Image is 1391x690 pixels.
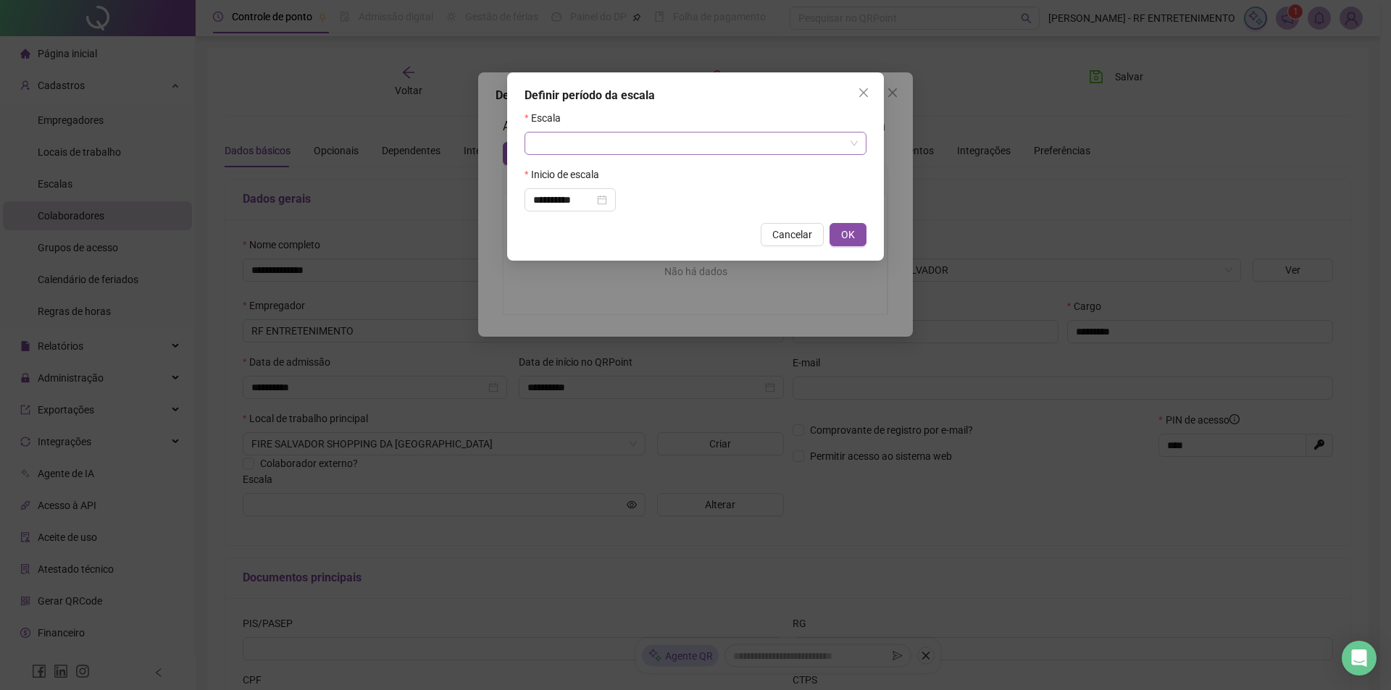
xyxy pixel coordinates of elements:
span: Cancelar [772,227,812,243]
div: Definir período da escala [525,87,866,104]
label: Inicio de escala [525,167,609,182]
span: close [858,87,869,98]
button: OK [830,223,866,246]
div: Open Intercom Messenger [1342,641,1377,676]
button: Cancelar [761,223,824,246]
button: Close [852,81,875,104]
span: OK [841,227,855,243]
label: Escala [525,110,570,126]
